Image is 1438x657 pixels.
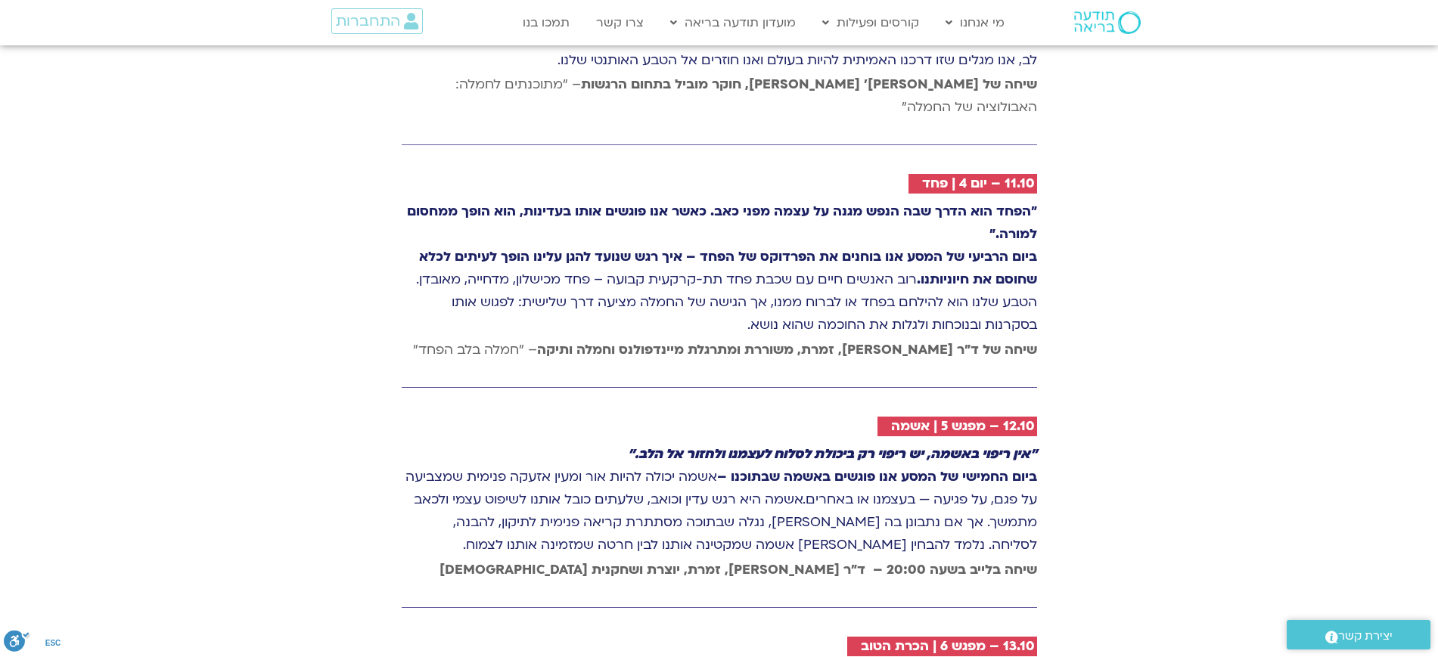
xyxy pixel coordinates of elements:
span: יצירת קשר [1338,626,1393,646]
i: "אין ריפוי באשמה, יש ריפוי רק ביכולת לסלוח לעצמנו ולחזור אל הלב." [628,445,1037,463]
a: תמכו בנו [515,8,577,37]
p: רוב האנשים חיים עם שכבת פחד תת-קרקעית קבועה – פחד מכישלון, מדחייה, מאובדן. הטבע שלנו הוא להילחם ב... [402,200,1037,336]
span: – "מתוכנתים לחמלה: האבולוציה של החמלה" [455,76,1037,116]
strong: ביום הרביעי של המסע אנו בוחנים את הפרדוקס של הפחד – איך רגש שנועד להגן עלינו הופך לעיתים לכלא שחו... [419,248,1037,288]
h2: 12.10 – מפגש 5 | אשמה [891,419,1035,434]
a: קורסים ופעילות [815,8,927,37]
strong: ביום החמישי של המסע אנו פוגשים באשמה שבתוכנו – [717,468,1037,485]
a: מי אנחנו [938,8,1012,37]
strong: "הפחד הוא הדרך שבה הנפש מגנה על עצמה מפני כאב. כאשר אנו פוגשים אותו בעדינות, הוא הופך ממחסום למורה." [407,203,1037,243]
strong: שיחה של [PERSON_NAME]׳ [PERSON_NAME], חוקר מוביל בתחום הרגשות [581,76,1037,93]
span: – "חמלה בלב הפחד" [413,341,1037,358]
a: יצירת קשר [1287,620,1430,649]
a: התחברות [331,8,423,34]
h2: 11.10 – יום 4 | פחד [922,176,1035,191]
strong: שיחה בלייב בשעה 20:00 – ד״ר [PERSON_NAME], זמרת, יוצרת ושחקנית [DEMOGRAPHIC_DATA] [439,561,1037,578]
strong: ביום השלישי אנו חוקרים את טוב הלב כביטוי טבעי של הלב הפתוח, שאינו חסום. [573,29,1037,46]
span: אשמה היא רגש עדין וכואב, שלעתים כובל אותנו לשיפוט עצמי ולכאב מתמשך. אך אם נתבונן בה [PERSON_NAME]... [414,491,1037,553]
a: מועדון תודעה בריאה [663,8,803,37]
p: אשמה יכולה להיות אור ומעין אזעקה פנימית שמצביעה על פגם, על פגיעה — בעצמנו או באחרים. [402,443,1037,556]
h2: 13.10 – מפגש 6 | הכרת הטוב [861,639,1035,654]
a: צרו קשר [589,8,651,37]
img: תודעה בריאה [1074,11,1141,34]
strong: שיחה של ד״ר [PERSON_NAME], זמרת, משוררת ומתרגלת מיינדפולנס וחמלה ותיקה [537,341,1037,358]
span: התחברות [336,13,400,29]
